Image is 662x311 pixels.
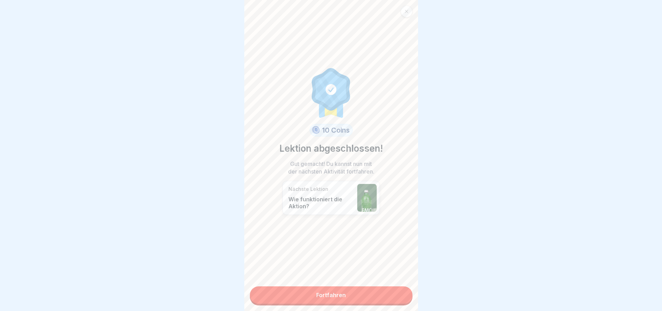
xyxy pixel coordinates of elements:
[288,186,354,192] p: Nächste Lektion
[310,124,353,136] div: 10 Coins
[279,142,383,155] p: Lektion abgeschlossen!
[311,125,321,135] img: coin.svg
[286,160,376,175] p: Gut gemacht! Du kannst nun mit der nächsten Aktivität fortfahren.
[288,196,354,210] p: Wie funktioniert die Aktion?
[250,286,412,304] a: Fortfahren
[308,66,354,118] img: completion.svg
